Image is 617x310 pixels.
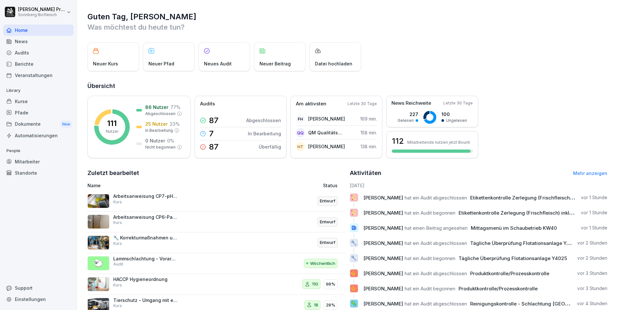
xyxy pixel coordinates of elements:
span: hat ein Audit begonnen [405,210,455,216]
p: 🔧 [351,254,357,263]
span: Mittagsmenü im Schaubetrieb KW40 [471,225,557,231]
p: vor 3 Stunden [577,270,607,276]
span: [PERSON_NAME] [363,286,403,292]
p: vor 1 Stunde [581,209,607,216]
h1: Guten Tag, [PERSON_NAME] [87,12,607,22]
div: QQ [296,128,305,137]
h2: Zuletzt bearbeitet [87,169,345,178]
p: 🦠 [351,299,357,308]
p: 138 min. [360,143,377,150]
p: 0 % [167,137,174,144]
p: 📜 [351,193,357,202]
span: hat ein Audit abgeschlossen [405,240,467,246]
p: Gelesen [398,118,414,123]
p: 100 [441,111,467,118]
p: 23 % [170,121,180,127]
p: Entwurf [320,198,335,204]
h3: 112 [392,136,404,147]
a: Arbeitsanweisung CP7-pH-Wert MessungKursEntwurf [87,191,345,212]
p: vor 1 Stunde [581,225,607,231]
p: 77 % [170,104,180,111]
span: hat ein Audit begonnen [405,255,455,261]
a: Audits [3,47,74,58]
a: Veranstaltungen [3,70,74,81]
span: [PERSON_NAME] [363,240,403,246]
p: Nutzer [106,129,118,134]
div: Automatisierungen [3,130,74,141]
p: 🌭 [351,269,357,278]
p: 169 min. [360,115,377,122]
div: FH [296,114,305,123]
p: [PERSON_NAME] Preßlauer [18,7,65,12]
p: vor 3 Stunden [577,285,607,292]
p: 0 Nutzer [145,137,165,144]
a: Kurse [3,96,74,107]
span: hat ein Audit abgeschlossen [405,195,467,201]
p: Name [87,182,249,189]
span: [PERSON_NAME] [363,195,403,201]
p: Letzte 30 Tage [443,100,473,106]
p: Lammschlachtung - Vorarbeiten [113,256,178,262]
span: Tägliche Überprüfung Flotationsanlage Y4025 [470,240,579,246]
h2: Übersicht [87,82,607,91]
span: Produktkontrolle/Prozesskontrolle [459,286,538,292]
p: Kurs [113,220,122,226]
a: 🐑Lammschlachtung - VorarbeitenAuditWöchentlich [87,253,345,274]
a: Home [3,24,74,36]
p: vor 4 Stunden [577,300,607,307]
p: 87 [209,143,218,151]
a: Berichte [3,58,74,70]
span: [PERSON_NAME] [363,255,403,261]
div: Mitarbeiter [3,156,74,167]
p: Kurs [113,282,122,288]
p: Neues Audit [204,60,232,67]
p: Kurs [113,199,122,205]
span: [PERSON_NAME] [363,210,403,216]
p: 28% [326,302,335,308]
p: QM Qualitätsmanagement [308,129,345,136]
span: [PERSON_NAME] [363,270,403,276]
span: hat ein Audit abgeschlossen [405,270,467,276]
p: vor 1 Stunde [581,194,607,201]
p: Kurs [113,303,122,309]
span: Reinigungskontrolle - Schlachtung [GEOGRAPHIC_DATA] [470,301,602,307]
p: Was möchtest du heute tun? [87,22,607,32]
a: Mehr anzeigen [573,170,607,176]
p: vor 2 Stunden [577,255,607,261]
img: xrzzrx774ak4h3u8hix93783.png [87,277,109,291]
img: tuydfqnfvi624panpa48lrje.png [87,215,109,229]
p: Datei hochladen [315,60,352,67]
a: Pfade [3,107,74,118]
p: Neuer Pfad [148,60,174,67]
span: [PERSON_NAME] [363,225,403,231]
p: 111 [107,120,117,127]
p: 86 Nutzer [145,104,168,111]
p: [PERSON_NAME] [308,143,345,150]
h2: Aktivitäten [350,169,381,178]
p: 🔧 Korrekturmaßnahmen und Qualitätsmanagement [113,235,178,241]
p: Wöchentlich [310,260,335,267]
p: 📜 [351,208,357,217]
span: Produktkontrolle/Prozesskontrolle [470,270,549,276]
a: Arbeitsanweisung CP6-PasteurisierenKursEntwurf [87,212,345,233]
a: Standorte [3,167,74,179]
p: In Bearbeitung [145,128,173,133]
p: Arbeitsanweisung CP7-pH-Wert Messung [113,193,178,199]
p: Tierschutz - Umgang mit entlaufenen Tieren [113,297,178,303]
p: Library [3,85,74,96]
a: 🔧 Korrekturmaßnahmen und QualitätsmanagementKursEntwurf [87,232,345,253]
p: 158 min. [360,129,377,136]
p: 🔧 [351,238,357,247]
span: hat ein Audit abgeschlossen [405,301,467,307]
a: Einstellungen [3,294,74,305]
a: HACCP HygieneordnungKurs11098% [87,274,345,295]
h6: [DATE] [350,182,608,189]
p: People [3,146,74,156]
p: Am aktivsten [296,100,326,108]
